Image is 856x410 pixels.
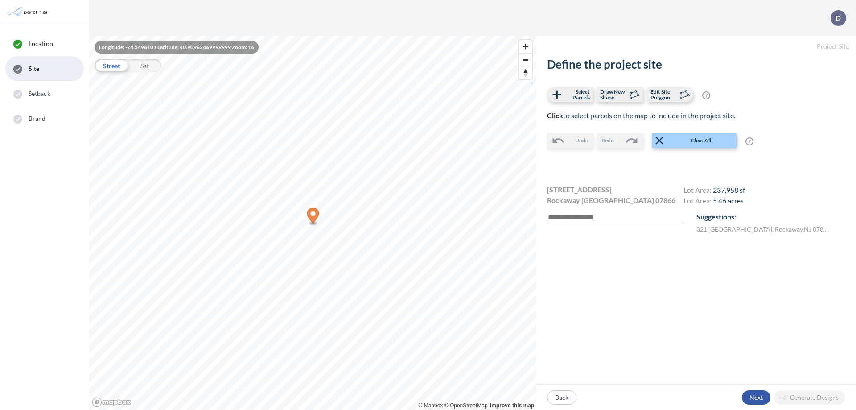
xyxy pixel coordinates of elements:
[555,393,568,402] p: Back
[547,133,593,148] button: Undo
[29,39,53,48] span: Location
[29,64,39,73] span: Site
[29,114,46,123] span: Brand
[7,4,50,20] img: Parafin
[547,195,675,206] span: Rockaway [GEOGRAPHIC_DATA] 07866
[713,186,745,194] span: 237,958 sf
[575,137,588,145] span: Undo
[702,91,710,99] span: ?
[92,397,131,407] a: Mapbox homepage
[89,36,536,410] canvas: Map
[742,390,770,405] button: Next
[652,133,737,148] button: Clear All
[444,402,488,409] a: OpenStreetMap
[650,89,677,100] span: Edit Site Polygon
[419,402,443,409] a: Mapbox
[29,89,50,98] span: Setback
[601,137,614,145] span: Redo
[128,59,161,72] div: Sat
[519,54,532,66] span: Zoom out
[519,40,532,53] button: Zoom in
[307,208,319,226] div: Map marker
[95,41,259,54] div: Longitude: -74.5496101 Latitude: 40.90962469999999 Zoom: 16
[536,36,856,58] h5: Project Site
[713,196,744,205] span: 5.46 acres
[547,58,845,71] h2: Define the project site
[696,224,831,234] label: 321 [GEOGRAPHIC_DATA] , Rockaway , NJ 07866 , US
[547,111,735,120] span: to select parcels on the map to include in the project site.
[600,89,626,100] span: Draw New Shape
[597,133,643,148] button: Redo
[519,66,532,79] button: Reset bearing to north
[490,402,534,409] a: Improve this map
[564,89,590,100] span: Select Parcels
[696,211,845,222] p: Suggestions:
[95,59,128,72] div: Street
[683,186,745,196] h4: Lot Area:
[745,137,753,145] span: ?
[835,14,841,22] p: D
[683,196,745,207] h4: Lot Area:
[547,184,612,195] span: [STREET_ADDRESS]
[547,390,576,405] button: Back
[666,137,736,145] span: Clear All
[519,53,532,66] button: Zoom out
[547,111,563,120] b: Click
